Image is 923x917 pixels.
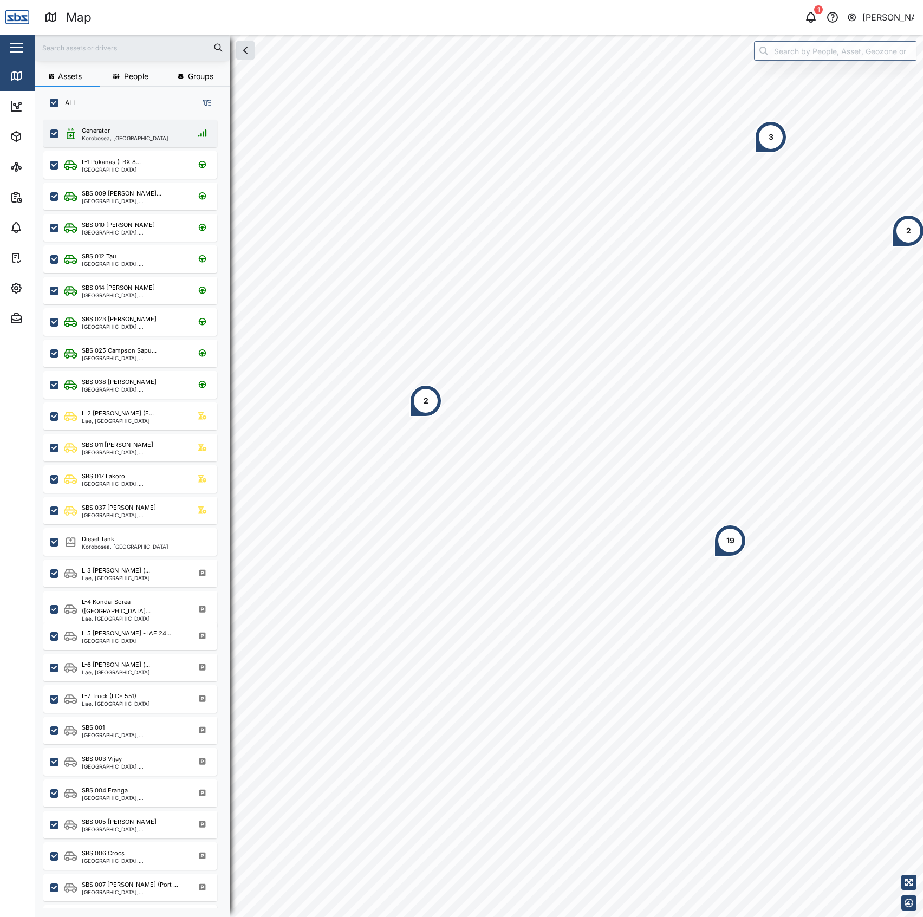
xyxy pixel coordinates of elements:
div: Assets [28,131,62,142]
div: 2 [906,225,911,237]
div: [GEOGRAPHIC_DATA], [GEOGRAPHIC_DATA] [82,732,185,738]
div: Generator [82,126,110,135]
label: ALL [58,99,77,107]
div: [GEOGRAPHIC_DATA], [GEOGRAPHIC_DATA] [82,795,185,801]
div: Settings [28,282,67,294]
div: [GEOGRAPHIC_DATA], [GEOGRAPHIC_DATA] [82,764,185,769]
div: Korobosea, [GEOGRAPHIC_DATA] [82,135,168,141]
div: SBS 009 [PERSON_NAME]... [82,189,161,198]
div: Admin [28,313,60,324]
div: [GEOGRAPHIC_DATA], [GEOGRAPHIC_DATA] [82,261,185,266]
div: L-2 [PERSON_NAME] (F... [82,409,154,418]
div: SBS 017 Lakoro [82,472,125,481]
div: [GEOGRAPHIC_DATA], [GEOGRAPHIC_DATA] [82,889,185,895]
div: SBS 007 [PERSON_NAME] (Port ... [82,880,178,889]
div: SBS 014 [PERSON_NAME] [82,283,155,292]
div: Map marker [714,524,746,557]
div: [GEOGRAPHIC_DATA] [82,638,171,643]
div: Lae, [GEOGRAPHIC_DATA] [82,575,150,581]
div: Tasks [28,252,58,264]
div: Reports [28,191,65,203]
div: L-3 [PERSON_NAME] (... [82,566,150,575]
div: SBS 006 Crocs [82,849,125,858]
span: People [124,73,148,80]
div: [PERSON_NAME] [862,11,914,24]
div: [GEOGRAPHIC_DATA], [GEOGRAPHIC_DATA] [82,858,185,863]
div: [GEOGRAPHIC_DATA], [GEOGRAPHIC_DATA] [82,198,185,204]
div: [GEOGRAPHIC_DATA], [GEOGRAPHIC_DATA] [82,292,185,298]
div: SBS 038 [PERSON_NAME] [82,378,157,387]
div: [GEOGRAPHIC_DATA], [GEOGRAPHIC_DATA] [82,512,185,518]
div: [GEOGRAPHIC_DATA], [GEOGRAPHIC_DATA] [82,324,185,329]
div: [GEOGRAPHIC_DATA] [82,167,141,172]
div: SBS 003 Vijay [82,755,122,764]
div: Lae, [GEOGRAPHIC_DATA] [82,616,185,621]
span: Assets [58,73,82,80]
div: Diesel Tank [82,535,114,544]
div: 1 [814,5,823,14]
div: [GEOGRAPHIC_DATA], [GEOGRAPHIC_DATA] [82,481,185,486]
div: [GEOGRAPHIC_DATA], [GEOGRAPHIC_DATA] [82,387,185,392]
div: L-5 [PERSON_NAME] - IAE 24... [82,629,171,638]
span: Groups [188,73,213,80]
div: SBS 011 [PERSON_NAME] [82,440,153,450]
div: SBS 010 [PERSON_NAME] [82,220,155,230]
div: [GEOGRAPHIC_DATA], [GEOGRAPHIC_DATA] [82,450,185,455]
div: [GEOGRAPHIC_DATA], [GEOGRAPHIC_DATA] [82,827,185,832]
div: Lae, [GEOGRAPHIC_DATA] [82,669,150,675]
div: SBS 037 [PERSON_NAME] [82,503,156,512]
div: Sites [28,161,54,173]
div: Map [66,8,92,27]
div: SBS 004 Eranga [82,786,128,795]
div: SBS 012 Tau [82,252,116,261]
div: grid [43,116,229,908]
input: Search by People, Asset, Geozone or Place [754,41,916,61]
div: Lae, [GEOGRAPHIC_DATA] [82,701,150,706]
div: L-7 Truck (LCE 551) [82,692,136,701]
div: 3 [769,131,773,143]
img: Main Logo [5,5,29,29]
div: [GEOGRAPHIC_DATA], [GEOGRAPHIC_DATA] [82,230,185,235]
button: [PERSON_NAME] [847,10,914,25]
div: 2 [424,395,428,407]
div: L-4 Kondai Sorea ([GEOGRAPHIC_DATA]... [82,597,185,616]
div: Lae, [GEOGRAPHIC_DATA] [82,418,154,424]
div: Map marker [409,385,442,417]
div: L-6 [PERSON_NAME] (... [82,660,150,669]
div: SBS 005 [PERSON_NAME] [82,817,157,827]
canvas: Map [35,35,923,917]
div: SBS 001 [82,723,105,732]
div: Alarms [28,222,62,233]
div: Dashboard [28,100,77,112]
div: Map [28,70,53,82]
input: Search assets or drivers [41,40,223,56]
div: Map marker [755,121,787,153]
div: 19 [726,535,734,547]
div: L-1 Pokanas (LBX 8... [82,158,141,167]
div: Korobosea, [GEOGRAPHIC_DATA] [82,544,168,549]
div: SBS 023 [PERSON_NAME] [82,315,157,324]
div: [GEOGRAPHIC_DATA], [GEOGRAPHIC_DATA] [82,355,185,361]
div: SBS 025 Campson Sapu... [82,346,157,355]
